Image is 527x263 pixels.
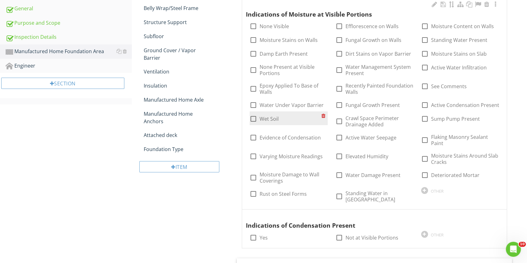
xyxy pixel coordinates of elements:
[431,172,480,178] label: Deteriorated Mortar
[431,153,499,165] label: Moisture Stains Around Slab Cracks
[260,235,268,241] label: Yes
[260,64,328,76] label: None Present at Visible Portions
[431,134,499,146] label: Flaking Masonry Sealant Paint
[506,242,521,257] iframe: Intercom live chat
[260,171,328,184] label: Moisture Damage to Wall Coverings
[260,23,289,29] label: None Visible
[431,51,487,57] label: Moisture Stains on Slab
[6,62,132,70] div: Engineer
[260,116,279,122] label: Wet Soil
[6,19,132,27] div: Purpose and Scope
[345,153,388,159] label: Elevated Humidity
[144,145,227,153] div: Foundation Type
[260,83,328,95] label: Epoxy Applied To Base of Walls
[144,68,227,75] div: Ventilation
[345,134,396,141] label: Active Water Seepage
[345,37,401,43] label: Fungal Growth on Walls
[1,78,124,89] div: Section
[345,172,400,178] label: Water Damage Present
[431,83,467,89] label: See Comments
[144,33,227,40] div: Subfloor
[345,102,400,108] label: Fungal Growth Present
[144,18,227,26] div: Structure Support
[431,37,487,43] label: Standing Water Present
[431,64,487,71] label: Active Water Infiltration
[260,51,308,57] label: Damp Earth Present
[345,23,398,29] label: Efflorescence on Walls
[431,102,499,108] label: Active Condensation Present
[144,4,227,12] div: Belly Wrap/Steel Frame
[144,131,227,139] div: Attached deck
[6,48,132,56] div: Manufactured Home Foundation Area
[144,96,227,104] div: Manufactured Home Axle
[246,212,490,230] div: Indications of Condensation Present
[431,23,494,29] label: Moisture Content on Walls
[144,82,227,89] div: Insulation
[139,161,219,172] div: Item
[260,134,321,141] label: Evidence of Condensation
[431,189,444,194] div: OTHER
[6,33,132,41] div: Inspection Details
[431,116,480,122] label: Sump Pump Present
[519,242,526,247] span: 10
[260,191,307,197] label: Rust on Steel Forms
[260,153,323,159] label: Varying Moisture Readings
[260,102,324,108] label: Water Under Vapor Barrier
[345,51,411,57] label: Dirt Stains on Vapor Barrier
[345,190,413,203] label: Standing Water in [GEOGRAPHIC_DATA]
[345,83,413,95] label: Recently Painted Foundation Walls
[6,5,132,13] div: General
[345,235,398,241] label: Not at Visible Portions
[260,37,318,43] label: Moisture Stains on Walls
[144,110,227,125] div: Manufactured Home Anchors
[246,1,490,19] div: Indications of Moisture at Visible Portions
[431,232,444,237] div: OTHER
[144,47,227,62] div: Ground Cover / Vapor Barrier
[345,115,413,128] label: Crawl Space Perimeter Drainage Added
[345,64,413,76] label: Water Management System Present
